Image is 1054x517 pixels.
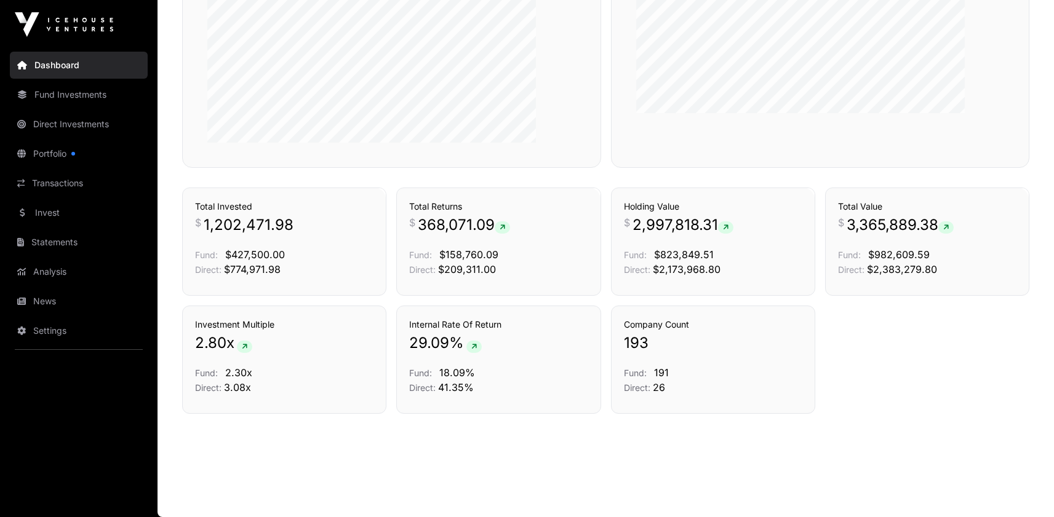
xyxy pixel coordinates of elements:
[195,215,201,230] span: $
[195,333,226,353] span: 2.80
[438,381,474,393] span: 41.35%
[195,264,222,275] span: Direct:
[10,229,148,256] a: Statements
[195,382,222,393] span: Direct:
[838,264,864,275] span: Direct:
[624,215,630,230] span: $
[10,258,148,285] a: Analysis
[438,263,496,275] span: $209,311.00
[624,250,647,260] span: Fund:
[10,199,148,226] a: Invest
[654,248,714,261] span: $823,849.51
[449,333,464,353] span: %
[439,366,475,379] span: 18.09%
[10,52,148,79] a: Dashboard
[409,264,436,275] span: Direct:
[225,366,252,379] span: 2.30x
[418,215,510,235] span: 368,071.09
[624,382,650,393] span: Direct:
[409,333,449,353] span: 29.09
[624,368,647,378] span: Fund:
[195,200,373,213] h3: Total Invested
[226,333,234,353] span: x
[868,248,930,261] span: $982,609.59
[10,317,148,344] a: Settings
[10,140,148,167] a: Portfolio
[225,248,285,261] span: $427,500.00
[204,215,293,235] span: 1,202,471.98
[10,288,148,315] a: News
[867,263,937,275] span: $2,383,279.80
[624,333,649,353] span: 193
[195,250,218,260] span: Fund:
[409,200,588,213] h3: Total Returns
[838,200,1016,213] h3: Total Value
[15,12,113,37] img: Icehouse Ventures Logo
[439,248,498,261] span: $158,760.09
[10,170,148,197] a: Transactions
[195,368,218,378] span: Fund:
[633,215,733,235] span: 2,997,818.31
[224,381,251,393] span: 3.08x
[654,366,669,379] span: 191
[409,382,436,393] span: Direct:
[409,250,432,260] span: Fund:
[224,263,281,275] span: $774,971.98
[10,81,148,108] a: Fund Investments
[409,318,588,331] h3: Internal Rate Of Return
[409,368,432,378] span: Fund:
[409,215,415,230] span: $
[624,318,802,331] h3: Company Count
[624,200,802,213] h3: Holding Value
[838,215,844,230] span: $
[10,111,148,138] a: Direct Investments
[847,215,954,235] span: 3,365,889.38
[195,318,373,331] h3: Investment Multiple
[992,458,1054,517] iframe: Chat Widget
[653,263,721,275] span: $2,173,968.80
[838,250,861,260] span: Fund:
[653,381,665,393] span: 26
[624,264,650,275] span: Direct:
